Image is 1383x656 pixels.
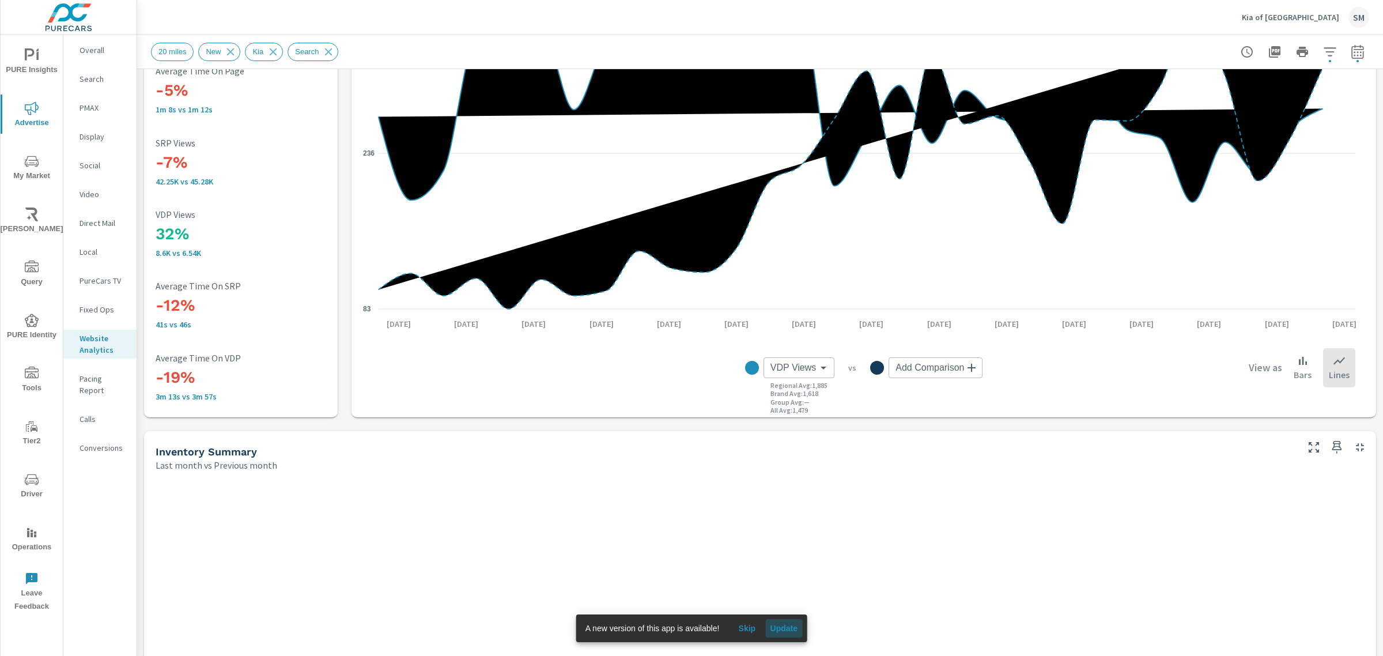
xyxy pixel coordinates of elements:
[728,619,765,638] button: Skip
[4,367,59,395] span: Tools
[1305,438,1323,457] button: Make Fullscreen
[198,43,240,61] div: New
[1,35,63,618] div: nav menu
[851,318,891,330] p: [DATE]
[80,275,127,286] p: PureCars TV
[770,390,818,398] p: Brand Avg : 1,618
[1054,318,1094,330] p: [DATE]
[4,101,59,130] span: Advertise
[63,410,137,428] div: Calls
[1242,12,1339,22] p: Kia of [GEOGRAPHIC_DATA]
[63,301,137,318] div: Fixed Ops
[63,439,137,457] div: Conversions
[770,406,808,414] p: All Avg : 1,479
[446,318,486,330] p: [DATE]
[1329,368,1350,382] p: Lines
[80,373,127,396] p: Pacing Report
[156,81,326,100] h3: -5%
[784,318,824,330] p: [DATE]
[288,43,338,61] div: Search
[80,246,127,258] p: Local
[156,353,326,363] p: Average Time On VDP
[733,623,761,634] span: Skip
[770,398,810,406] p: Group Avg : —
[1328,438,1346,457] span: Save this to your personalized report
[4,48,59,77] span: PURE Insights
[80,44,127,56] p: Overall
[199,47,228,56] span: New
[156,177,326,186] p: 42,254 vs 45,280
[716,318,757,330] p: [DATE]
[63,186,137,203] div: Video
[1348,7,1369,28] div: SM
[895,362,964,374] span: Add Comparison
[156,368,326,387] h3: -19%
[156,458,277,472] p: Last month vs Previous month
[1346,40,1369,63] button: Select Date Range
[156,296,326,315] h3: -12%
[63,157,137,174] div: Social
[156,138,326,148] p: SRP Views
[80,188,127,200] p: Video
[764,357,834,378] div: VDP Views
[581,318,622,330] p: [DATE]
[156,281,326,291] p: Average Time On SRP
[4,420,59,448] span: Tier2
[834,363,870,373] p: vs
[63,330,137,359] div: Website Analytics
[63,243,137,261] div: Local
[80,73,127,85] p: Search
[245,47,270,56] span: Kia
[63,70,137,88] div: Search
[156,66,326,76] p: Average Time On Page
[1189,318,1229,330] p: [DATE]
[156,248,326,258] p: 8,602 vs 6,536
[1324,318,1365,330] p: [DATE]
[80,217,127,229] p: Direct Mail
[1351,438,1369,457] button: Minimize Widget
[4,572,59,613] span: Leave Feedback
[919,318,959,330] p: [DATE]
[156,224,326,244] h3: 32%
[770,623,798,634] span: Update
[765,619,802,638] button: Update
[63,370,137,399] div: Pacing Report
[80,102,127,114] p: PMAX
[156,105,326,114] p: 1m 8s vs 1m 12s
[156,446,257,458] h5: Inventory Summary
[1263,40,1286,63] button: "Export Report to PDF"
[513,318,554,330] p: [DATE]
[987,318,1027,330] p: [DATE]
[4,208,59,236] span: [PERSON_NAME]
[4,314,59,342] span: PURE Identity
[63,128,137,145] div: Display
[889,357,983,378] div: Add Comparison
[156,392,326,401] p: 3m 13s vs 3m 57s
[4,526,59,554] span: Operations
[156,209,326,220] p: VDP Views
[4,473,59,501] span: Driver
[63,214,137,232] div: Direct Mail
[152,47,193,56] span: 20 miles
[4,261,59,289] span: Query
[1121,318,1162,330] p: [DATE]
[63,42,137,59] div: Overall
[245,43,283,61] div: Kia
[80,413,127,425] p: Calls
[4,154,59,183] span: My Market
[63,272,137,289] div: PureCars TV
[770,382,827,390] p: Regional Avg : 1,885
[585,624,720,633] span: A new version of this app is available!
[288,47,326,56] span: Search
[156,153,326,172] h3: -7%
[80,304,127,315] p: Fixed Ops
[1294,368,1312,382] p: Bars
[1257,318,1297,330] p: [DATE]
[1291,40,1314,63] button: Print Report
[1249,362,1282,374] h6: View as
[649,318,689,330] p: [DATE]
[63,99,137,116] div: PMAX
[80,333,127,356] p: Website Analytics
[80,442,127,454] p: Conversions
[770,362,816,374] span: VDP Views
